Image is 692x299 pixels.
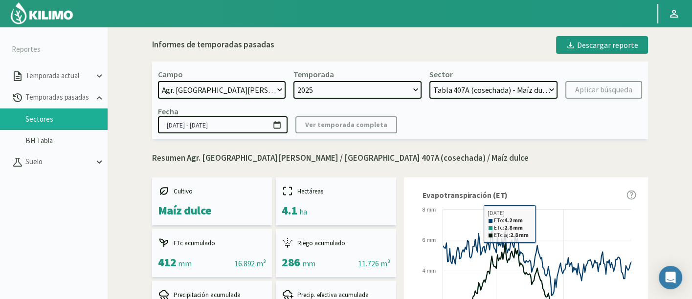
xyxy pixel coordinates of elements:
p: Suelo [23,156,94,168]
span: 4.1 [282,203,297,218]
kil-mini-card: report-summary-cards.HECTARES [276,177,396,225]
input: dd/mm/yyyy - dd/mm/yyyy [158,116,288,133]
span: 286 [282,255,300,270]
span: ha [299,207,307,216]
img: Kilimo [10,1,74,25]
div: 11.726 m³ [358,257,390,269]
p: Temporada actual [23,70,94,82]
p: Temporadas pasadas [23,92,94,103]
div: Riego acumulado [282,237,390,249]
div: Open Intercom Messenger [659,266,682,289]
span: Evapotranspiración (ET) [423,189,508,201]
div: Hectáreas [282,185,390,197]
kil-mini-card: report-summary-cards.CROP [152,177,272,225]
div: Descargar reporte [566,39,638,51]
kil-mini-card: report-summary-cards.ACCUMULATED_ETC [152,229,272,277]
div: Temporada [293,69,334,79]
span: mm [302,258,315,268]
span: 412 [158,255,177,270]
div: Cultivo [158,185,267,197]
text: 6 mm [422,237,436,243]
div: Campo [158,69,183,79]
a: Sectores [25,115,108,124]
div: ETc acumulado [158,237,267,249]
div: 16.892 m³ [234,257,266,269]
span: Maíz dulce [158,203,212,218]
kil-mini-card: report-summary-cards.ACCUMULATED_IRRIGATION [276,229,396,277]
div: Informes de temporadas pasadas [152,39,274,51]
div: Fecha [158,107,179,116]
text: 8 mm [422,207,436,213]
a: BH Tabla [25,136,108,145]
text: 4 mm [422,268,436,274]
div: Sector [429,69,453,79]
span: mm [178,258,191,268]
button: Descargar reporte [556,36,648,54]
p: Resumen Agr. [GEOGRAPHIC_DATA][PERSON_NAME] / [GEOGRAPHIC_DATA] 407A (cosechada) / Maíz dulce [152,152,648,165]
